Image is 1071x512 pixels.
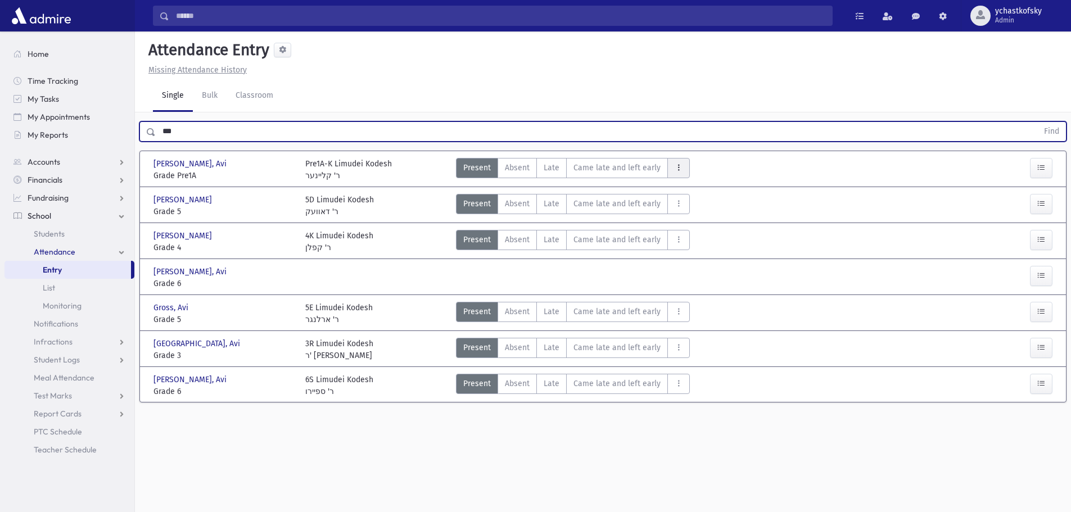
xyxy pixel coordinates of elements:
[43,283,55,293] span: List
[505,198,530,210] span: Absent
[4,423,134,441] a: PTC Schedule
[544,198,559,210] span: Late
[4,279,134,297] a: List
[573,198,661,210] span: Came late and left early
[456,338,690,361] div: AttTypes
[305,302,373,325] div: 5E Limudei Kodesh ר' ארלנגר
[544,306,559,318] span: Late
[34,229,65,239] span: Students
[305,158,392,182] div: Pre1A-K Limudei Kodesh ר' קליינער
[43,265,62,275] span: Entry
[456,194,690,218] div: AttTypes
[153,230,214,242] span: [PERSON_NAME]
[34,247,75,257] span: Attendance
[4,45,134,63] a: Home
[456,302,690,325] div: AttTypes
[153,194,214,206] span: [PERSON_NAME]
[505,306,530,318] span: Absent
[153,278,294,289] span: Grade 6
[28,175,62,185] span: Financials
[153,242,294,253] span: Grade 4
[34,319,78,329] span: Notifications
[4,126,134,144] a: My Reports
[456,230,690,253] div: AttTypes
[153,314,294,325] span: Grade 5
[4,243,134,261] a: Attendance
[456,158,690,182] div: AttTypes
[505,162,530,174] span: Absent
[1037,122,1066,141] button: Find
[4,225,134,243] a: Students
[28,211,51,221] span: School
[505,378,530,389] span: Absent
[28,130,68,140] span: My Reports
[153,386,294,397] span: Grade 6
[995,7,1042,16] span: ychastkofsky
[573,306,661,318] span: Came late and left early
[573,162,661,174] span: Came late and left early
[144,65,247,75] a: Missing Attendance History
[573,378,661,389] span: Came late and left early
[505,342,530,354] span: Absent
[28,76,78,86] span: Time Tracking
[463,378,491,389] span: Present
[305,230,373,253] div: 4K Limudei Kodesh ר' קפלן
[153,338,242,350] span: [GEOGRAPHIC_DATA], Avi
[4,171,134,189] a: Financials
[456,374,690,397] div: AttTypes
[28,94,59,104] span: My Tasks
[4,315,134,333] a: Notifications
[4,207,134,225] a: School
[544,342,559,354] span: Late
[505,234,530,246] span: Absent
[28,49,49,59] span: Home
[463,342,491,354] span: Present
[153,350,294,361] span: Grade 3
[43,301,82,311] span: Monitoring
[153,302,191,314] span: Gross, Avi
[463,198,491,210] span: Present
[28,157,60,167] span: Accounts
[544,378,559,389] span: Late
[544,162,559,174] span: Late
[148,65,247,75] u: Missing Attendance History
[463,306,491,318] span: Present
[34,355,80,365] span: Student Logs
[144,40,269,60] h5: Attendance Entry
[305,374,373,397] div: 6S Limudei Kodesh ר' ספיירו
[4,153,134,171] a: Accounts
[34,391,72,401] span: Test Marks
[4,189,134,207] a: Fundraising
[153,206,294,218] span: Grade 5
[4,72,134,90] a: Time Tracking
[995,16,1042,25] span: Admin
[169,6,832,26] input: Search
[153,374,229,386] span: [PERSON_NAME], Avi
[153,170,294,182] span: Grade Pre1A
[4,108,134,126] a: My Appointments
[305,194,374,218] div: 5D Limudei Kodesh ר' דאוועק
[4,405,134,423] a: Report Cards
[153,80,193,112] a: Single
[227,80,282,112] a: Classroom
[573,342,661,354] span: Came late and left early
[153,266,229,278] span: [PERSON_NAME], Avi
[28,112,90,122] span: My Appointments
[34,337,73,347] span: Infractions
[34,409,82,419] span: Report Cards
[573,234,661,246] span: Came late and left early
[4,441,134,459] a: Teacher Schedule
[34,373,94,383] span: Meal Attendance
[193,80,227,112] a: Bulk
[4,333,134,351] a: Infractions
[28,193,69,203] span: Fundraising
[153,158,229,170] span: [PERSON_NAME], Avi
[463,162,491,174] span: Present
[4,261,131,279] a: Entry
[34,445,97,455] span: Teacher Schedule
[4,387,134,405] a: Test Marks
[4,297,134,315] a: Monitoring
[305,338,373,361] div: 3R Limudei Kodesh ר' [PERSON_NAME]
[544,234,559,246] span: Late
[463,234,491,246] span: Present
